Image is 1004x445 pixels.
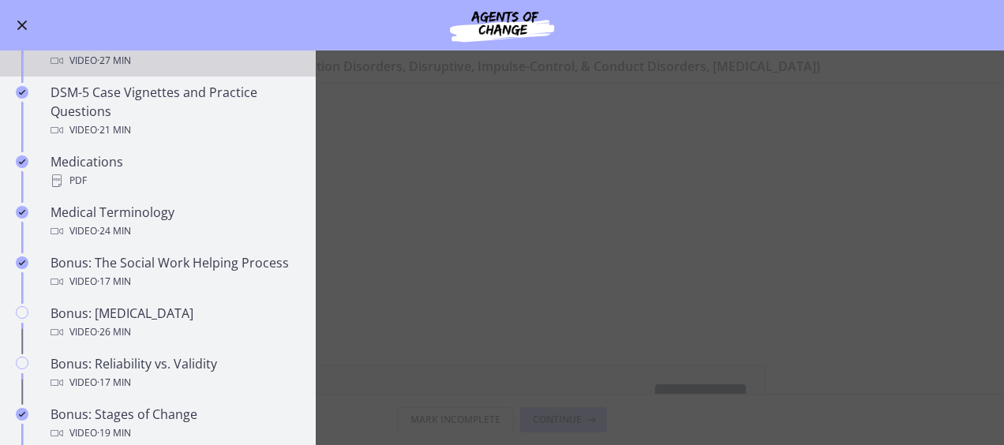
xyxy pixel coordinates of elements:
span: · 17 min [97,272,131,291]
div: Medical Terminology [51,203,297,241]
button: Enable menu [13,16,32,35]
div: Bonus: Stages of Change [51,405,297,443]
div: Video [51,272,297,291]
div: Medications [51,152,297,190]
i: Completed [16,155,28,168]
img: Agents of Change [407,6,597,44]
div: Video [51,323,297,342]
div: PDF [51,171,297,190]
div: Bonus: [MEDICAL_DATA] [51,304,297,342]
span: · 26 min [97,323,131,342]
div: DSM-5 Case Vignettes and Practice Questions [51,83,297,140]
i: Completed [16,206,28,219]
span: · 21 min [97,121,131,140]
i: Completed [16,408,28,421]
div: Video [51,121,297,140]
span: · 17 min [97,373,131,392]
div: Bonus: Reliability vs. Validity [51,354,297,392]
div: Video [51,51,297,70]
i: Completed [16,86,28,99]
div: Video [51,424,297,443]
span: · 27 min [97,51,131,70]
div: Video [51,373,297,392]
i: Completed [16,256,28,269]
span: · 19 min [97,424,131,443]
span: · 24 min [97,222,131,241]
div: Bonus: The Social Work Helping Process [51,253,297,291]
div: Video [51,222,297,241]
